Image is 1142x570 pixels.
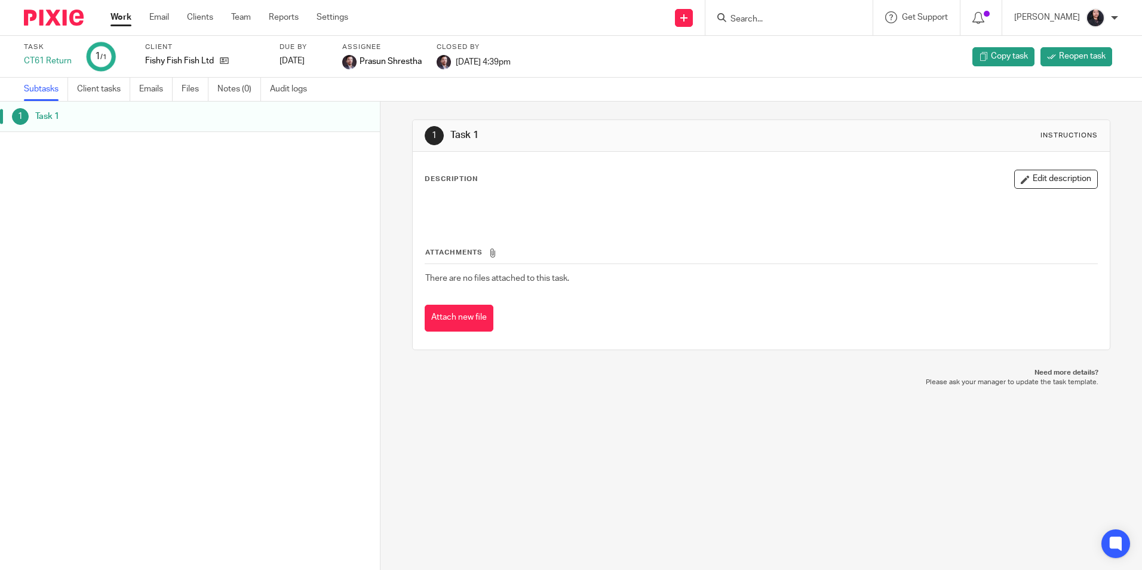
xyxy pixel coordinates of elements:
a: Email [149,11,169,23]
span: Reopen task [1059,50,1106,62]
div: Instructions [1040,131,1098,140]
small: /1 [100,54,107,60]
img: Pixie [24,10,84,26]
img: Capture.PNG [437,55,451,69]
a: Work [110,11,131,23]
a: Notes (0) [217,78,261,101]
a: Settings [317,11,348,23]
span: Prasun Shrestha [360,56,422,68]
a: Emails [139,78,173,101]
a: Reports [269,11,299,23]
span: [DATE] 4:39pm [456,57,511,66]
label: Due by [280,42,327,52]
span: Attachments [425,249,483,256]
a: Audit logs [270,78,316,101]
span: There are no files attached to this task. [425,274,569,283]
div: CT61 Return [24,55,72,67]
a: Files [182,78,208,101]
p: Please ask your manager to update the task template. [424,378,1098,387]
a: Reopen task [1040,47,1112,66]
img: MicrosoftTeams-image.jfif [1086,8,1105,27]
p: [PERSON_NAME] [1014,11,1080,23]
label: Assignee [342,42,422,52]
p: Description [425,174,478,184]
label: Client [145,42,265,52]
span: Copy task [991,50,1028,62]
h1: Task 1 [450,129,787,142]
div: [DATE] [280,55,327,67]
h1: Task 1 [35,108,257,125]
p: Need more details? [424,368,1098,378]
div: 1 [12,108,29,125]
p: Fishy Fish Fish Ltd [145,55,214,67]
a: Team [231,11,251,23]
button: Edit description [1014,170,1098,189]
input: Search [729,14,837,25]
button: Attach new file [425,305,493,332]
div: 1 [425,126,444,145]
label: Task [24,42,72,52]
div: 1 [95,50,107,63]
a: Copy task [972,47,1034,66]
span: Get Support [902,13,948,22]
img: Capture.PNG [342,55,357,69]
a: Subtasks [24,78,68,101]
a: Clients [187,11,213,23]
a: Client tasks [77,78,130,101]
label: Closed by [437,42,511,52]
